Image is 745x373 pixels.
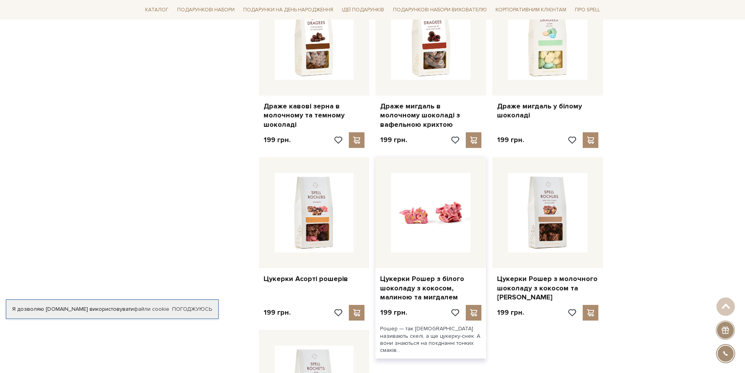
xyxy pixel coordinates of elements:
a: Цукерки Рошер з молочного шоколаду з кокосом та [PERSON_NAME] [497,274,598,302]
a: Цукерки Асорті рошерів [264,274,365,283]
p: 199 грн. [497,308,524,317]
a: файли cookie [134,306,169,312]
div: Рошер — так [DEMOGRAPHIC_DATA] називають скелі, а ще цукерку-снек. А вони знаються на поєднанні т... [375,321,486,359]
a: Драже мигдаль у білому шоколаді [497,102,598,120]
a: Ідеї подарунків [339,4,387,16]
a: Подарункові набори [174,4,238,16]
a: Погоджуюсь [172,306,212,313]
a: Драже мигдаль в молочному шоколаді з вафельною крихтою [380,102,481,129]
a: Корпоративним клієнтам [492,3,569,16]
a: Подарункові набори вихователю [390,3,490,16]
p: 199 грн. [264,308,291,317]
img: Цукерки Рошер з білого шоколаду з кокосом, малиною та мигдалем [391,173,470,252]
p: 199 грн. [380,308,407,317]
p: 199 грн. [264,135,291,144]
a: Драже кавові зерна в молочному та темному шоколаді [264,102,365,129]
a: Про Spell [572,4,603,16]
a: Подарунки на День народження [240,4,336,16]
a: Цукерки Рошер з білого шоколаду з кокосом, малиною та мигдалем [380,274,481,302]
p: 199 грн. [380,135,407,144]
div: Я дозволяю [DOMAIN_NAME] використовувати [6,306,218,313]
p: 199 грн. [497,135,524,144]
a: Каталог [142,4,172,16]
